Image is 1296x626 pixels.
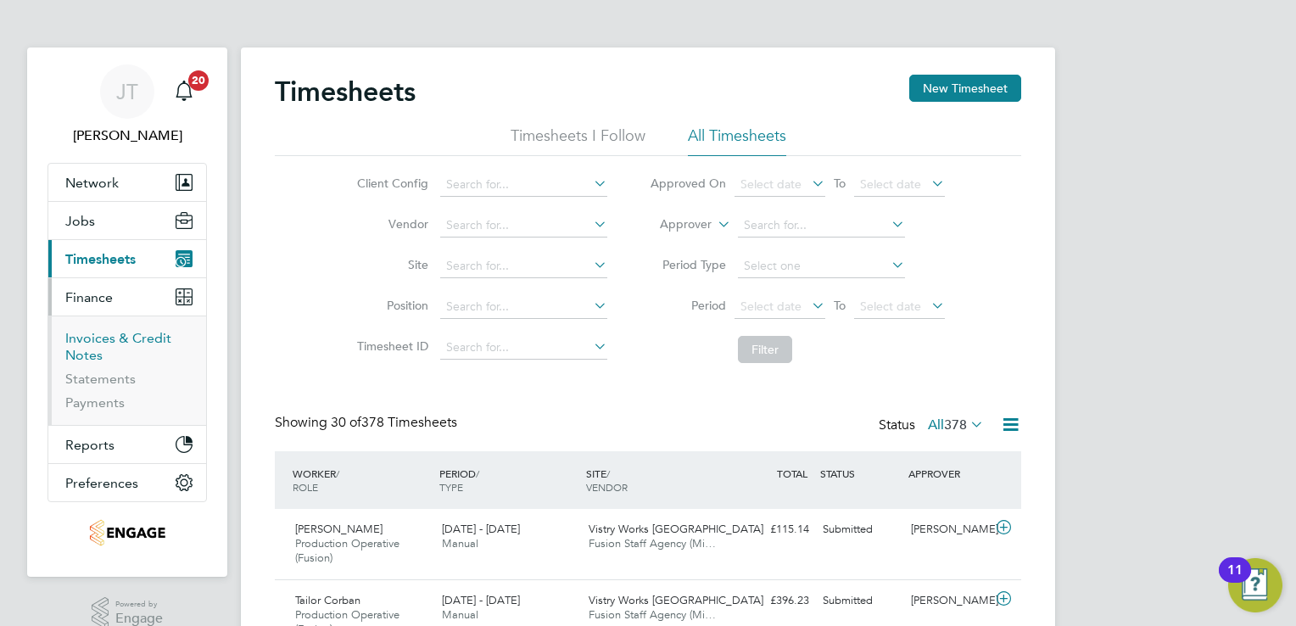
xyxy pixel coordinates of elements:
[476,467,479,480] span: /
[928,416,984,433] label: All
[352,216,428,232] label: Vendor
[860,299,921,314] span: Select date
[738,254,905,278] input: Select one
[904,516,992,544] div: [PERSON_NAME]
[816,587,904,615] div: Submitted
[48,240,206,277] button: Timesheets
[1227,570,1243,592] div: 11
[606,467,610,480] span: /
[442,522,520,536] span: [DATE] - [DATE]
[440,254,607,278] input: Search for...
[904,587,992,615] div: [PERSON_NAME]
[48,164,206,201] button: Network
[879,414,987,438] div: Status
[589,607,716,622] span: Fusion Staff Agency (Mi…
[944,416,967,433] span: 378
[115,612,163,626] span: Engage
[442,536,478,551] span: Manual
[589,536,716,551] span: Fusion Staff Agency (Mi…
[47,64,207,146] a: JT[PERSON_NAME]
[65,175,119,191] span: Network
[352,257,428,272] label: Site
[48,426,206,463] button: Reports
[442,607,478,622] span: Manual
[738,214,905,238] input: Search for...
[48,278,206,316] button: Finance
[115,597,163,612] span: Powered by
[440,336,607,360] input: Search for...
[352,176,428,191] label: Client Config
[48,464,206,501] button: Preferences
[116,81,138,103] span: JT
[635,216,712,233] label: Approver
[738,336,792,363] button: Filter
[65,475,138,491] span: Preferences
[816,516,904,544] div: Submitted
[728,587,816,615] div: £396.23
[816,458,904,489] div: STATUS
[860,176,921,192] span: Select date
[1228,558,1282,612] button: Open Resource Center, 11 new notifications
[909,75,1021,102] button: New Timesheet
[650,257,726,272] label: Period Type
[65,251,136,267] span: Timesheets
[167,64,201,119] a: 20
[295,593,360,607] span: Tailor Corban
[589,522,763,536] span: Vistry Works [GEOGRAPHIC_DATA]
[65,330,171,363] a: Invoices & Credit Notes
[288,458,435,502] div: WORKER
[650,298,726,313] label: Period
[589,593,763,607] span: Vistry Works [GEOGRAPHIC_DATA]
[65,437,115,453] span: Reports
[89,519,165,546] img: fusionstaff-logo-retina.png
[904,458,992,489] div: APPROVER
[331,414,457,431] span: 378 Timesheets
[586,480,628,494] span: VENDOR
[293,480,318,494] span: ROLE
[336,467,339,480] span: /
[439,480,463,494] span: TYPE
[65,213,95,229] span: Jobs
[440,173,607,197] input: Search for...
[352,298,428,313] label: Position
[440,214,607,238] input: Search for...
[688,126,786,156] li: All Timesheets
[829,294,851,316] span: To
[740,299,802,314] span: Select date
[48,202,206,239] button: Jobs
[275,75,416,109] h2: Timesheets
[435,458,582,502] div: PERIOD
[65,289,113,305] span: Finance
[440,295,607,319] input: Search for...
[777,467,807,480] span: TOTAL
[728,516,816,544] div: £115.14
[48,316,206,425] div: Finance
[47,126,207,146] span: Joanne Taylor
[740,176,802,192] span: Select date
[47,519,207,546] a: Go to home page
[511,126,645,156] li: Timesheets I Follow
[295,522,383,536] span: [PERSON_NAME]
[829,172,851,194] span: To
[27,48,227,577] nav: Main navigation
[331,414,361,431] span: 30 of
[65,394,125,411] a: Payments
[352,338,428,354] label: Timesheet ID
[188,70,209,91] span: 20
[295,536,399,565] span: Production Operative (Fusion)
[650,176,726,191] label: Approved On
[275,414,461,432] div: Showing
[442,593,520,607] span: [DATE] - [DATE]
[582,458,729,502] div: SITE
[65,371,136,387] a: Statements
